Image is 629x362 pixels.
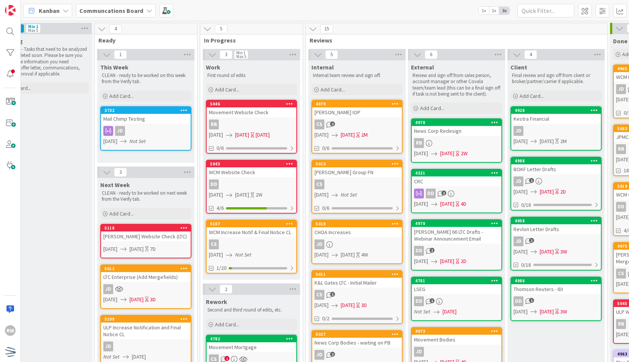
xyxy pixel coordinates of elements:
div: Min 1 [28,25,38,28]
div: RB [412,138,501,148]
a: 5107WCM Increase Notif & Final Notice CLCS[DATE]Not Set1/20 [206,220,297,274]
div: 5010 [316,161,402,167]
div: RB [616,319,626,329]
a: 4978News Corp RedesignRB[DATE][DATE]2W [411,118,502,163]
span: 2 [220,285,232,294]
div: JD [511,236,601,246]
div: DD [412,246,501,256]
i: Not Set [235,251,251,258]
span: 1 [430,248,435,253]
div: K&L Gates LTC - Initial Mailer [312,278,402,288]
span: Kanban [39,6,60,15]
div: News Corp Redesign [412,126,501,136]
span: Add Card... [215,321,239,328]
span: [DATE] [341,251,355,259]
span: [DATE] [235,131,249,139]
div: 5027News Corp Bodies - waiting on PB [312,331,402,348]
div: DD [414,296,424,306]
p: Final review and sign off from client or broker/partner/carrier if applicable. [512,72,600,85]
div: JD [103,342,113,351]
a: 4928Kestra FinancialJD[DATE][DATE]2M [510,106,602,151]
p: CLEAN - ready to be worked on this week from the Verify tab. [102,72,190,85]
a: 5011K&L Gates LTC - Initial MailerCS[DATE][DATE]3D0/2 [311,270,403,324]
span: 4 [524,50,537,59]
div: 4970[PERSON_NAME] 66 LTC Drafts - Webinar Announcement Email [412,220,501,244]
div: Revlon Letter Drafts [511,224,601,234]
div: 5118[PERSON_NAME] Website Check (LTC) [101,225,191,241]
span: 0/18 [521,201,531,209]
div: [PERSON_NAME] Website Check (LTC) [101,231,191,241]
div: RB [414,138,424,148]
div: JD [101,284,191,294]
div: LSEG [412,284,501,294]
span: [DATE] [209,131,223,139]
p: Second and third round of edits, etc. [207,307,296,313]
div: 5027 [312,331,402,338]
span: Add Card... [420,105,444,112]
div: CRC [412,176,501,186]
span: [DATE] [235,191,249,199]
div: 4970 [412,220,501,227]
div: 5010 [312,161,402,167]
span: Reviews [310,36,598,44]
p: First round of edits [207,72,296,79]
span: Ready [98,36,188,44]
div: 4988BOKF Letter Drafts [511,157,601,174]
div: Movement Bodies [412,335,501,345]
div: DD [209,179,219,189]
span: [DATE] [514,308,528,316]
div: 4988 [511,157,601,164]
div: 4978News Corp Redesign [412,119,501,136]
div: 4321 [415,170,501,176]
div: 4973 [415,329,501,334]
span: 0/6 [217,144,224,152]
span: 4/6 [217,204,224,212]
span: [DATE] [540,137,554,145]
div: 5018 [312,220,402,227]
span: [DATE] [414,200,428,208]
div: 5011 [312,271,402,278]
div: JD [101,342,191,351]
div: 5043 [207,161,296,167]
div: 4988 [515,158,601,164]
span: 15 [320,24,333,33]
a: 5043WCM Website CheckDD[DATE][DATE]2W4/6 [206,160,297,214]
div: DD [414,246,424,256]
div: 5027 [316,332,402,337]
div: 5046 [210,101,296,107]
div: 5108ULP Increase Notification and Final Notice CL [101,316,191,339]
div: DD [511,296,601,306]
div: [DATE] [256,131,270,139]
div: JD [412,347,501,357]
div: CS [314,290,324,300]
span: 1 [441,190,446,195]
div: CS [209,239,219,249]
b: Communcations Board [79,7,143,14]
a: 3732Mail Chimp TestingJD[DATE]Not Set [100,106,191,151]
div: 5012 [104,266,191,271]
div: 4970 [415,221,501,226]
span: 1 [330,292,335,297]
span: [DATE] [103,137,117,145]
div: 2M [361,131,368,139]
div: RB [616,144,626,154]
div: 3D [361,301,367,309]
div: 4782 [210,336,296,342]
span: 3 [114,168,127,177]
div: 4986 [515,278,601,283]
span: External [411,63,434,71]
a: 5118[PERSON_NAME] Website Check (LTC)[DATE][DATE]7D [100,224,191,258]
span: [DATE] [130,296,144,304]
div: CS [312,120,402,129]
div: 3W [560,248,567,256]
div: JD [511,126,601,136]
span: [DATE] [540,248,554,256]
a: 4781LSEGDDNot Set[DATE] [411,277,502,321]
div: CS [312,290,402,300]
a: 4958Revlon Letter DraftsJD[DATE][DATE]3W0/18 [510,217,602,271]
div: 3732 [104,108,191,113]
span: 1 [529,178,534,183]
span: [DATE] [209,191,223,199]
span: Add Card... [109,210,134,217]
div: [PERSON_NAME] 66 LTC Drafts - Webinar Announcement Email [412,227,501,244]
